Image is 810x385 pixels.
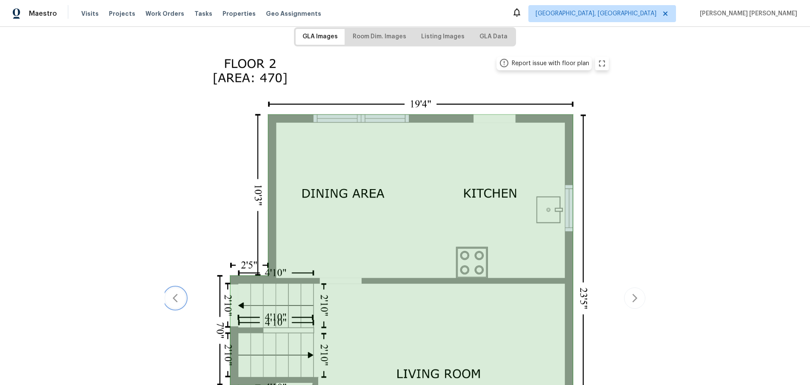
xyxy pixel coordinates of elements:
span: Maestro [29,9,57,18]
span: Visits [81,9,99,18]
button: GLA Data [473,29,514,45]
span: GLA Images [302,32,338,42]
span: Room Dim. Images [353,32,406,42]
button: Room Dim. Images [346,29,413,45]
span: [PERSON_NAME] [PERSON_NAME] [696,9,797,18]
span: Geo Assignments [266,9,321,18]
span: Work Orders [145,9,184,18]
span: Properties [222,9,256,18]
div: Report issue with floor plan [512,59,589,68]
span: Projects [109,9,135,18]
button: GLA Images [296,29,345,45]
span: Listing Images [421,32,465,42]
span: GLA Data [479,32,508,42]
button: zoom in [595,57,609,70]
span: [GEOGRAPHIC_DATA], [GEOGRAPHIC_DATA] [536,9,656,18]
button: Listing Images [414,29,471,45]
span: Tasks [194,11,212,17]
